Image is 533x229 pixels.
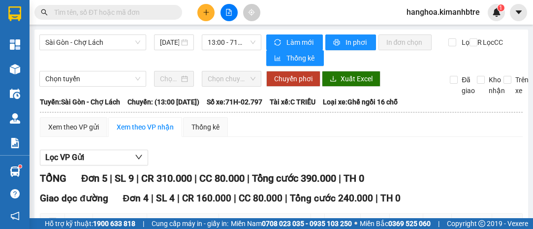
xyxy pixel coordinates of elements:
[262,220,352,228] strong: 0708 023 035 - 0935 103 250
[485,74,509,96] span: Kho nhận
[45,71,140,86] span: Chọn tuyến
[344,172,364,184] span: TH 0
[136,172,139,184] span: |
[123,193,149,204] span: Đơn 4
[45,151,84,164] span: Lọc VP Gửi
[399,6,488,18] span: hanghoa.kimanhbtre
[10,113,20,124] img: warehouse-icon
[93,220,135,228] strong: 1900 633 818
[41,9,48,16] span: search
[8,6,21,21] img: logo-vxr
[285,193,287,204] span: |
[160,37,179,48] input: 12/08/2025
[182,193,231,204] span: CR 160.000
[191,122,219,132] div: Thống kê
[40,98,120,106] b: Tuyến: Sài Gòn - Chợ Lách
[177,193,180,204] span: |
[208,35,255,50] span: 13:00 - 71H-02.797
[143,218,144,229] span: |
[197,4,215,21] button: plus
[248,9,255,16] span: aim
[141,172,192,184] span: CR 310.000
[478,220,485,227] span: copyright
[247,172,250,184] span: |
[152,218,228,229] span: Cung cấp máy in - giấy in:
[322,71,380,87] button: downloadXuất Excel
[234,193,236,204] span: |
[438,218,439,229] span: |
[380,193,401,204] span: TH 0
[95,216,137,227] span: Mã GD
[378,34,432,50] button: In đơn chọn
[156,193,175,204] span: SL 4
[10,211,20,221] span: notification
[203,9,210,16] span: plus
[10,64,20,74] img: warehouse-icon
[231,218,352,229] span: Miền Nam
[150,216,209,227] span: Người gửi
[225,9,232,16] span: file-add
[354,222,357,226] span: ⚪️
[10,138,20,148] img: solution-icon
[454,216,482,227] span: ĐC Giao
[243,4,260,21] button: aim
[333,39,342,47] span: printer
[325,34,376,50] button: printerIn phơi
[45,218,135,229] span: Hỗ trợ kỹ thuật:
[286,37,315,48] span: Làm mới
[160,73,179,84] input: Chọn ngày
[492,8,501,17] img: icon-new-feature
[498,4,504,11] sup: 1
[10,189,20,198] span: question-circle
[388,220,431,228] strong: 0369 525 060
[110,172,112,184] span: |
[194,172,197,184] span: |
[19,165,22,168] sup: 1
[286,53,316,64] span: Thống kê
[345,37,368,48] span: In phơi
[48,122,99,132] div: Xem theo VP gửi
[330,75,337,83] span: download
[499,4,502,11] span: 1
[323,97,398,107] span: Loại xe: Ghế ngồi 16 chỗ
[274,39,282,47] span: sync
[510,4,527,21] button: caret-down
[266,34,323,50] button: syncLàm mới
[376,193,378,204] span: |
[479,37,504,48] span: Lọc CC
[270,97,315,107] span: Tài xế: C TRIỀU
[458,74,479,96] span: Đã giao
[208,71,255,86] span: Chọn chuyến
[10,39,20,50] img: dashboard-icon
[220,4,238,21] button: file-add
[360,218,431,229] span: Miền Bắc
[81,172,107,184] span: Đơn 5
[40,150,148,165] button: Lọc VP Gửi
[339,172,341,184] span: |
[54,7,170,18] input: Tìm tên, số ĐT hoặc mã đơn
[10,166,20,177] img: warehouse-icon
[221,216,300,227] span: Người nhận
[458,37,483,48] span: Lọc CR
[199,172,245,184] span: CC 80.000
[127,97,199,107] span: Chuyến: (13:00 [DATE])
[274,55,282,63] span: bar-chart
[117,122,174,132] div: Xem theo VP nhận
[341,73,373,84] span: Xuất Excel
[511,74,533,96] span: Trên xe
[115,172,134,184] span: SL 9
[10,89,20,99] img: warehouse-icon
[266,50,324,66] button: bar-chartThống kê
[135,153,143,161] span: down
[40,172,66,184] span: TỔNG
[151,193,154,204] span: |
[252,172,336,184] span: Tổng cước 390.000
[266,71,320,87] button: Chuyển phơi
[45,35,140,50] span: Sài Gòn - Chợ Lách
[514,8,523,17] span: caret-down
[40,193,108,204] span: Giao dọc đường
[290,193,373,204] span: Tổng cước 240.000
[239,193,282,204] span: CC 80.000
[207,97,262,107] span: Số xe: 71H-02.797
